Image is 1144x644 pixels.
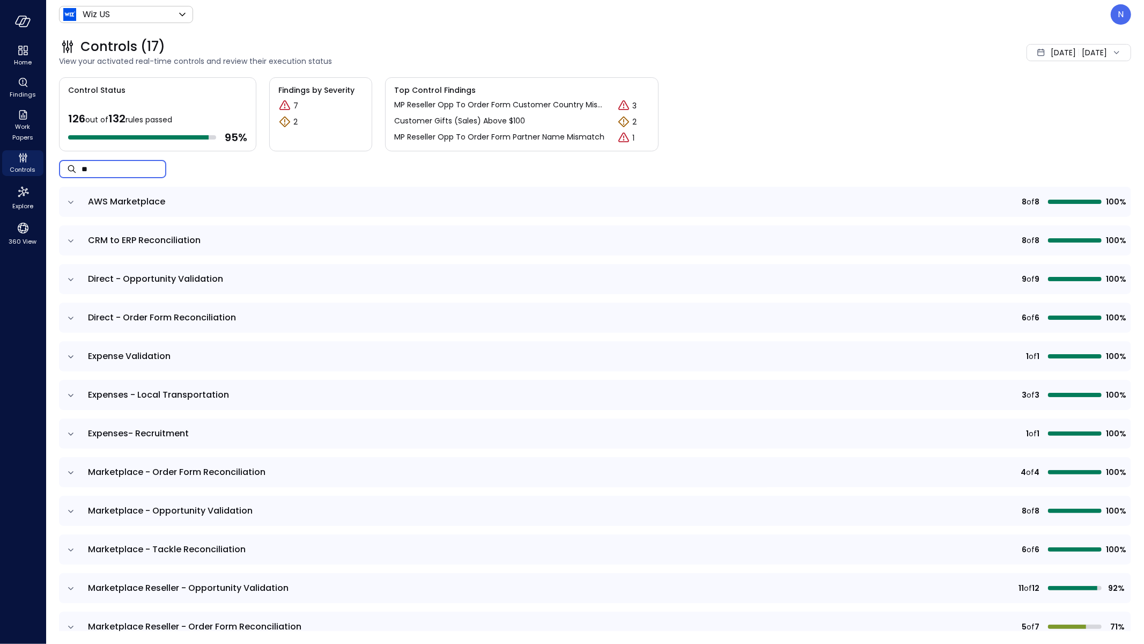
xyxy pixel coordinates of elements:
span: 8 [1035,505,1039,517]
span: Explore [12,201,33,211]
span: of [1027,544,1035,555]
button: expand row [65,467,76,478]
p: Wiz US [83,8,110,21]
span: Expenses - Local Transportation [88,389,229,401]
p: 3 [632,100,637,112]
span: Marketplace - Tackle Reconciliation [88,543,246,555]
button: expand row [65,352,76,362]
span: Marketplace - Opportunity Validation [88,504,253,517]
span: 8 [1035,235,1039,246]
div: Noy Vadai [1111,4,1131,25]
p: N [1118,8,1124,21]
span: 12 [1032,582,1039,594]
span: AWS Marketplace [88,195,165,208]
button: expand row [65,583,76,594]
p: MP Reseller Opp To Order Form Partner Name Mismatch [394,131,604,144]
span: 3 [1022,389,1027,401]
span: 100% [1106,505,1125,517]
button: expand row [65,429,76,440]
span: of [1027,389,1035,401]
span: Marketplace Reseller - Order Form Reconciliation [88,620,301,633]
button: expand row [65,390,76,401]
div: Critical [278,99,291,112]
span: 6 [1035,312,1039,324]
span: Expenses- Recruitment [88,427,189,440]
span: 360 View [9,236,37,247]
div: Critical [617,99,630,112]
span: CRM to ERP Reconciliation [88,234,201,246]
span: 6 [1022,544,1027,555]
span: of [1029,350,1037,362]
span: 9 [1035,273,1039,285]
span: out of [85,114,108,125]
p: 2 [293,116,298,128]
span: Direct - Opportunity Validation [88,273,223,285]
span: 11 [1018,582,1024,594]
span: Expense Validation [88,350,171,362]
span: 100% [1106,466,1125,478]
span: Direct - Order Form Reconciliation [88,311,236,324]
span: 126 [68,111,85,126]
span: 8 [1022,196,1027,208]
span: 1 [1026,350,1029,362]
span: [DATE] [1051,47,1076,58]
div: 360 View [2,219,43,248]
div: Explore [2,182,43,213]
span: of [1027,235,1035,246]
div: Critical [617,131,630,144]
span: 9 [1022,273,1027,285]
span: of [1029,428,1037,440]
span: 1 [1037,350,1039,362]
div: Home [2,43,43,69]
span: of [1027,621,1035,633]
span: Top Control Findings [394,84,650,96]
span: 100% [1106,273,1125,285]
span: rules passed [126,114,172,125]
span: Work Papers [6,121,39,143]
div: Warning [617,115,630,128]
span: 100% [1106,389,1125,401]
span: View your activated real-time controls and review their execution status [59,55,835,67]
span: 6 [1035,544,1039,555]
p: 7 [293,100,298,112]
span: 8 [1035,196,1039,208]
span: of [1027,273,1035,285]
span: 100% [1106,235,1125,246]
span: of [1024,582,1032,594]
button: expand row [65,506,76,517]
span: 1 [1026,428,1029,440]
span: Findings [10,89,36,100]
span: 6 [1022,312,1027,324]
span: 4 [1021,466,1026,478]
span: 71% [1106,621,1125,633]
span: Findings by Severity [278,84,363,96]
span: 8 [1022,235,1027,246]
div: Controls [2,150,43,176]
span: Controls [10,164,36,175]
span: 132 [108,111,126,126]
button: expand row [65,545,76,555]
span: 95 % [225,130,247,144]
span: 3 [1035,389,1039,401]
div: Work Papers [2,107,43,144]
button: expand row [65,622,76,633]
span: Marketplace - Order Form Reconciliation [88,466,265,478]
span: Controls (17) [80,38,165,55]
span: 4 [1034,466,1039,478]
span: of [1027,505,1035,517]
div: Warning [278,115,291,128]
span: of [1027,312,1035,324]
p: 1 [632,133,634,144]
span: 92% [1106,582,1125,594]
img: Icon [63,8,76,21]
span: 100% [1106,196,1125,208]
span: 100% [1106,544,1125,555]
span: 100% [1106,312,1125,324]
button: expand row [65,236,76,246]
span: Marketplace Reseller - Opportunity Validation [88,582,289,594]
p: MP Reseller Opp To Order Form Customer Country Mismatch [394,99,609,112]
span: of [1027,196,1035,208]
p: Customer Gifts (Sales) Above $100 [394,115,525,128]
button: expand row [65,197,76,208]
span: 5 [1022,621,1027,633]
